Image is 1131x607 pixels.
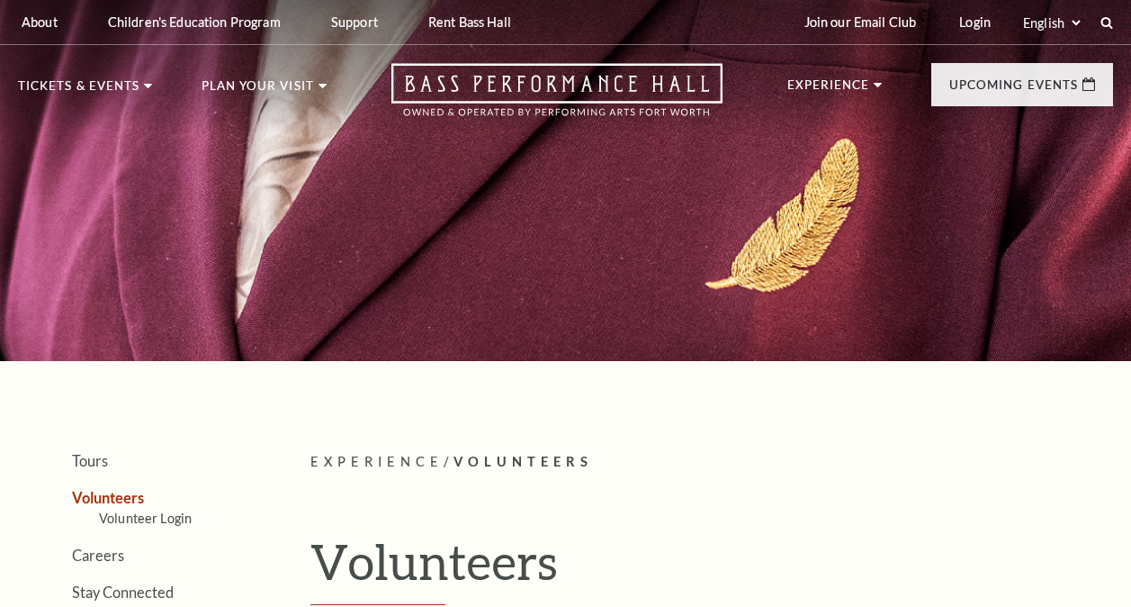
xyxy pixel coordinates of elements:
[787,79,870,101] p: Experience
[453,454,593,469] span: Volunteers
[310,532,1113,606] h1: Volunteers
[72,489,144,506] a: Volunteers
[99,511,192,526] a: Volunteer Login
[202,80,314,102] p: Plan Your Visit
[310,454,444,469] span: Experience
[72,452,108,469] a: Tours
[72,584,174,601] a: Stay Connected
[428,14,511,30] p: Rent Bass Hall
[1019,14,1083,32] select: Select:
[331,14,378,30] p: Support
[108,14,281,30] p: Children's Education Program
[18,80,139,102] p: Tickets & Events
[72,547,124,564] a: Careers
[949,79,1078,101] p: Upcoming Events
[310,451,1113,474] p: /
[22,14,58,30] p: About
